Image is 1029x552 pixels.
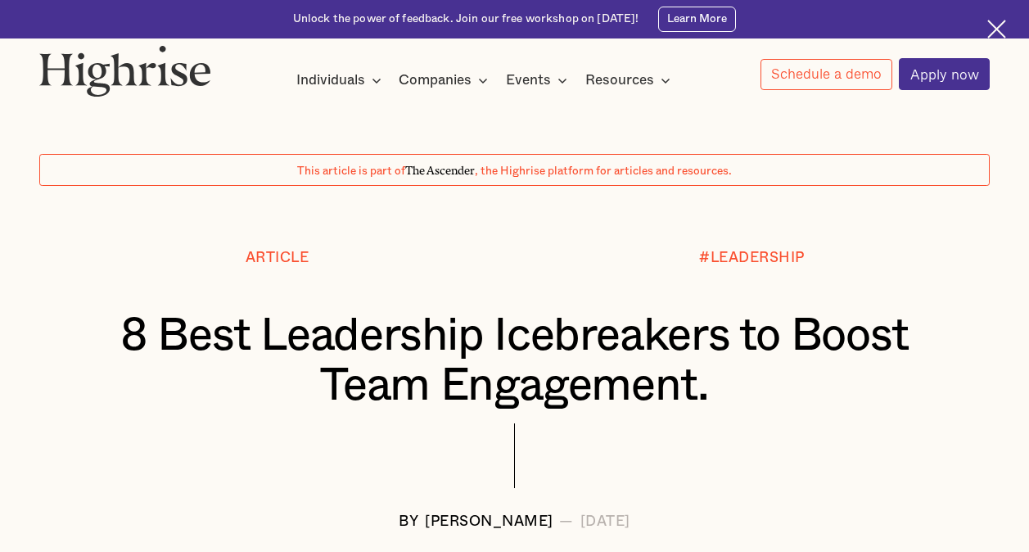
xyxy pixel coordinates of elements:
[296,70,365,90] div: Individuals
[79,311,950,412] h1: 8 Best Leadership Icebreakers to Boost Team Engagement.
[585,70,675,90] div: Resources
[987,20,1006,38] img: Cross icon
[658,7,736,31] a: Learn More
[580,514,630,529] div: [DATE]
[399,514,418,529] div: BY
[475,165,732,177] span: , the Highrise platform for articles and resources.
[293,11,639,27] div: Unlock the power of feedback. Join our free workshop on [DATE]!
[399,70,472,90] div: Companies
[585,70,654,90] div: Resources
[296,70,386,90] div: Individuals
[399,70,493,90] div: Companies
[559,514,574,529] div: —
[899,58,990,90] a: Apply now
[425,514,553,529] div: [PERSON_NAME]
[506,70,551,90] div: Events
[39,45,211,97] img: Highrise logo
[760,59,893,90] a: Schedule a demo
[506,70,572,90] div: Events
[699,250,805,265] div: #LEADERSHIP
[297,165,405,177] span: This article is part of
[405,161,475,174] span: The Ascender
[246,250,309,265] div: Article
